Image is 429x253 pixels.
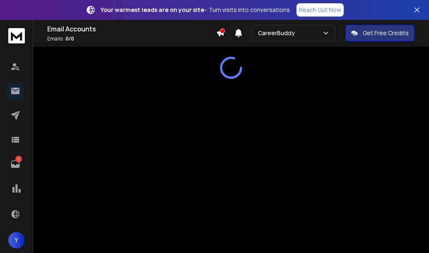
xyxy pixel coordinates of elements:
img: logo [8,28,25,43]
button: Y [8,232,25,248]
p: Emails : [47,36,216,42]
h1: Email Accounts [47,24,216,34]
a: 1 [7,156,24,172]
p: 1 [15,156,22,162]
strong: Your warmest leads are on your site [101,6,204,14]
p: – Turn visits into conversations [101,6,290,14]
p: Reach Out Now [299,6,341,14]
a: Reach Out Now [296,3,344,17]
p: CareerBuddy [258,29,298,37]
span: 0 / 0 [65,35,74,42]
button: Get Free Credits [345,25,415,41]
p: Get Free Credits [363,29,409,37]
